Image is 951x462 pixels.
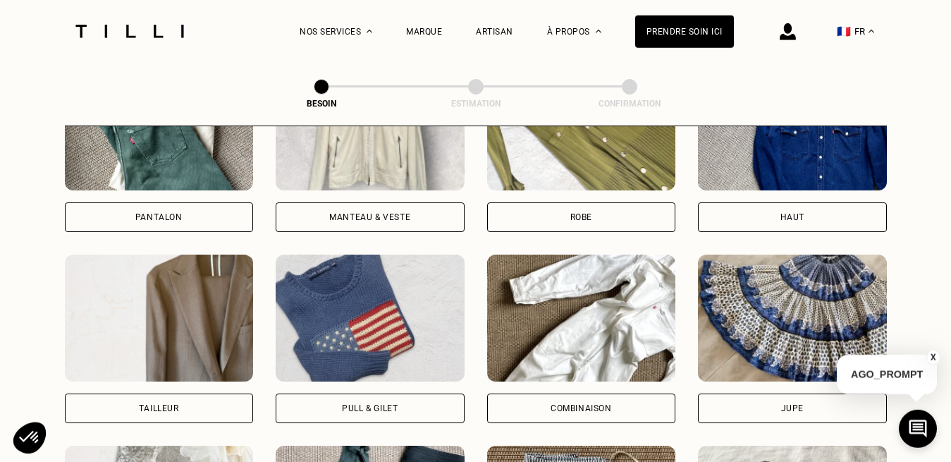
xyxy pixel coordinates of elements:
a: Artisan [476,27,513,37]
div: Pantalon [135,213,183,221]
img: Tilli retouche votre Robe [487,63,676,190]
div: Jupe [781,404,804,413]
div: Combinaison [551,404,612,413]
img: menu déroulant [869,30,874,33]
img: Tilli retouche votre Combinaison [487,255,676,382]
a: Marque [406,27,442,37]
div: Tailleur [139,404,179,413]
img: Tilli retouche votre Jupe [698,255,887,382]
img: Tilli retouche votre Pull & gilet [276,255,465,382]
img: Menu déroulant à propos [596,30,601,33]
img: icône connexion [780,23,796,40]
img: Tilli retouche votre Tailleur [65,255,254,382]
img: Menu déroulant [367,30,372,33]
p: AGO_PROMPT [837,355,937,394]
a: Prendre soin ici [635,16,734,48]
button: X [926,350,940,365]
div: Estimation [405,99,546,109]
div: Confirmation [559,99,700,109]
div: Pull & gilet [342,404,398,413]
span: 🇫🇷 [837,25,851,38]
div: Haut [780,213,804,221]
img: Tilli retouche votre Manteau & Veste [276,63,465,190]
img: Logo du service de couturière Tilli [70,25,189,38]
img: Tilli retouche votre Pantalon [65,63,254,190]
div: Manteau & Veste [329,213,410,221]
div: Robe [570,213,592,221]
div: Besoin [251,99,392,109]
img: Tilli retouche votre Haut [698,63,887,190]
